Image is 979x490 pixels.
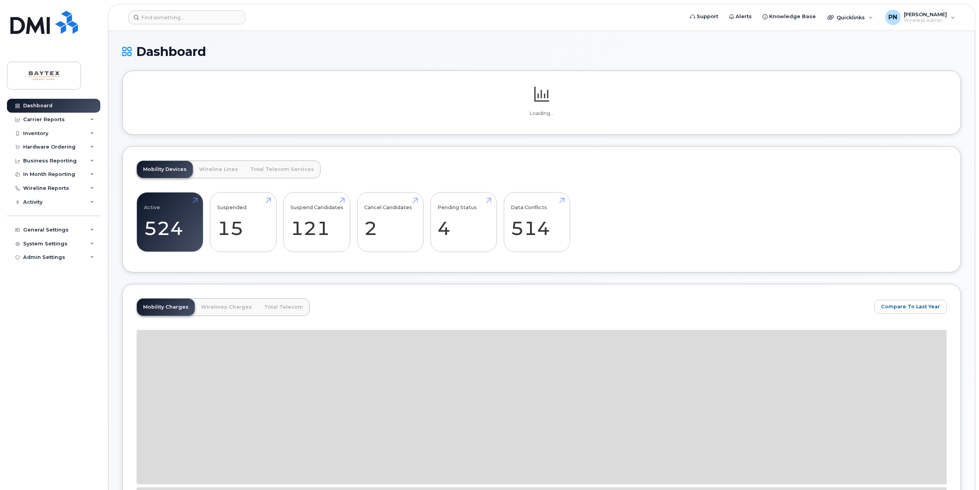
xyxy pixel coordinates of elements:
[144,197,196,248] a: Active 524
[881,303,940,310] span: Compare To Last Year
[217,197,269,248] a: Suspended 15
[511,197,563,248] a: Data Conflicts 514
[437,197,489,248] a: Pending Status 4
[137,161,193,178] a: Mobility Devices
[258,299,309,316] a: Total Telecom
[290,197,343,248] a: Suspend Candidates 121
[244,161,320,178] a: Total Telecom Services
[137,110,947,117] p: Loading...
[137,299,195,316] a: Mobility Charges
[195,299,258,316] a: Wirelines Charges
[122,45,961,58] h1: Dashboard
[874,300,947,314] button: Compare To Last Year
[193,161,244,178] a: Wireline Lines
[364,197,416,248] a: Cancel Candidates 2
